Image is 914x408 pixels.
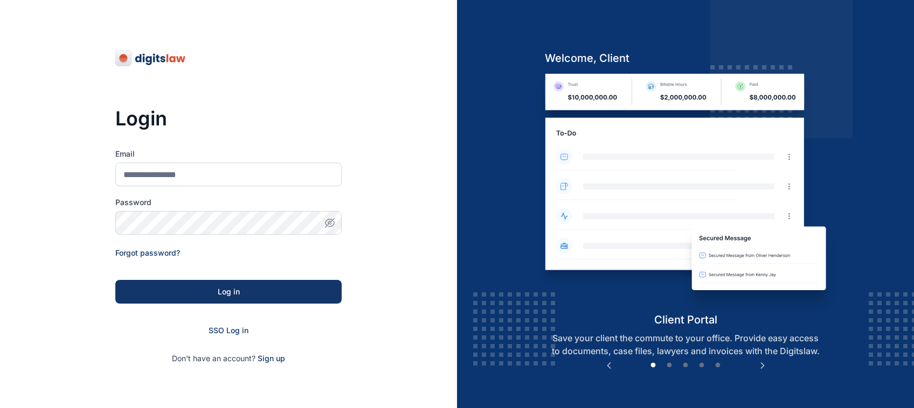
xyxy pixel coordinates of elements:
[680,360,691,371] button: 3
[757,360,768,371] button: Next
[115,50,186,67] img: digitslaw-logo
[648,360,659,371] button: 1
[209,326,248,335] a: SSO Log in
[664,360,675,371] button: 2
[115,197,342,208] label: Password
[712,360,723,371] button: 5
[536,51,835,66] h5: welcome, client
[536,332,835,357] p: Save your client the commute to your office. Provide easy access to documents, case files, lawyer...
[115,108,342,129] h3: Login
[258,353,285,364] span: Sign up
[258,354,285,363] a: Sign up
[115,248,180,257] a: Forgot password?
[115,149,342,159] label: Email
[536,74,835,312] img: client-portal
[133,286,324,297] div: Log in
[536,312,835,327] h5: client portal
[115,353,342,364] p: Don't have an account?
[115,280,342,304] button: Log in
[604,360,614,371] button: Previous
[696,360,707,371] button: 4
